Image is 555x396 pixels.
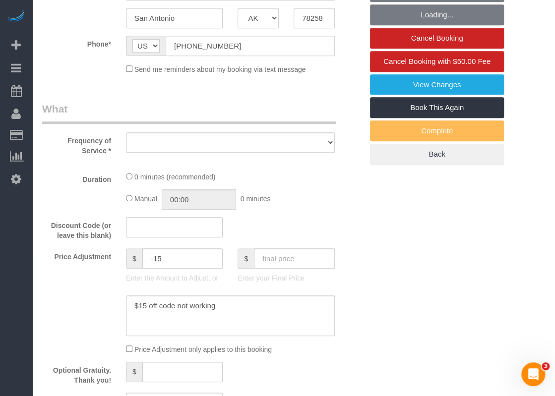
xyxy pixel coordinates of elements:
[35,132,119,156] label: Frequency of Service *
[35,217,119,240] label: Discount Code (or leave this blank)
[542,362,550,370] span: 3
[238,273,334,283] p: Enter your Final Price
[370,144,504,165] a: Back
[254,248,335,269] input: final price
[238,248,254,269] span: $
[126,8,223,28] input: City*
[126,362,142,382] span: $
[35,248,119,262] label: Price Adjustment
[35,171,119,184] label: Duration
[134,345,272,353] span: Price Adjustment only applies to this booking
[370,51,504,72] a: Cancel Booking with $50.00 Fee
[126,248,142,269] span: $
[42,102,336,124] legend: What
[370,28,504,49] a: Cancel Booking
[134,195,157,203] span: Manual
[383,57,491,65] span: Cancel Booking with $50.00 Fee
[166,36,335,56] input: Phone*
[521,362,545,386] iframe: Intercom live chat
[370,74,504,95] a: View Changes
[294,8,335,28] input: Zip Code*
[134,173,215,181] span: 0 minutes (recommended)
[35,362,119,385] label: Optional Gratuity. Thank you!
[35,36,119,49] label: Phone*
[370,97,504,118] a: Book This Again
[126,273,223,283] p: Enter the Amount to Adjust, or
[6,10,26,24] img: Automaid Logo
[134,65,306,73] span: Send me reminders about my booking via text message
[241,195,271,203] span: 0 minutes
